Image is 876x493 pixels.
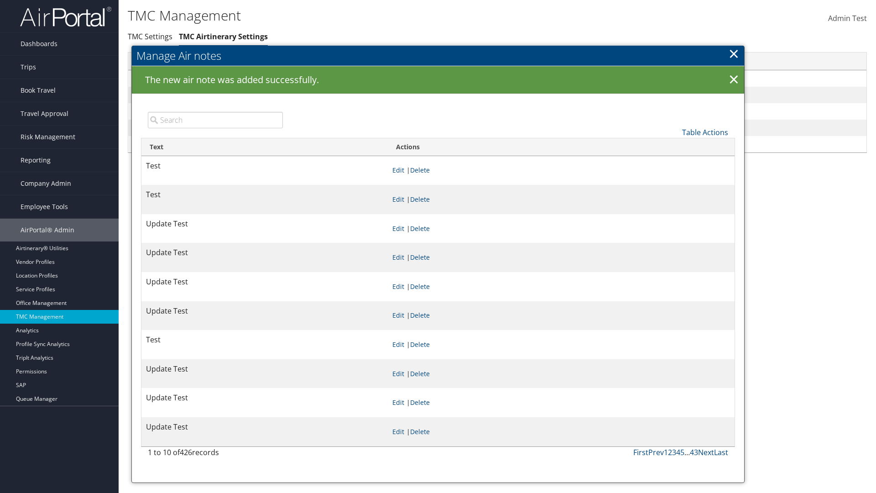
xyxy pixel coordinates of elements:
div: 1 to 10 of records [148,447,283,462]
a: Delete [410,311,430,320]
td: | [388,301,735,330]
input: Search [148,112,283,128]
td: | [388,156,735,185]
a: Delete [410,282,430,291]
a: 1 [664,447,668,457]
td: [PERSON_NAME] Business Travel [128,136,672,152]
span: Company Admin [21,172,71,195]
a: Delete [410,253,430,262]
a: Delete [410,398,430,407]
a: TMC Airtinerary Settings [179,31,268,42]
th: Actions [388,138,735,156]
td: | [388,185,735,214]
h2: Manage Air notes [132,46,744,66]
span: Employee Tools [21,195,68,218]
td: | [388,243,735,272]
p: Update Test [146,392,383,404]
a: Delete [410,224,430,233]
td: | [388,330,735,359]
p: Test [146,334,383,346]
a: Edit [392,224,404,233]
td: | [388,388,735,417]
span: … [684,447,690,457]
td: Motor City Travel [128,87,672,103]
a: Edit [392,195,404,204]
a: Edit [392,398,404,407]
a: 3 [672,447,676,457]
a: 5 [680,447,684,457]
a: Edit [392,311,404,320]
td: HMHF [128,103,672,120]
p: Update Test [146,363,383,375]
span: Admin Test [828,13,867,23]
img: airportal-logo.png [20,6,111,27]
td: | [388,417,735,446]
a: Delete [410,195,430,204]
p: Update Test [146,247,383,259]
td: | [388,214,735,243]
span: Travel Approval [21,102,68,125]
a: Edit [392,253,404,262]
th: Actions [672,52,866,70]
a: Delete [410,369,430,378]
span: Risk Management [21,126,75,148]
a: Edit [392,282,404,291]
a: Delete [410,427,430,436]
p: Test [146,189,383,201]
a: Next [698,447,714,457]
a: Last [714,447,728,457]
td: 30 Seconds to Fly [128,70,672,87]
a: × [729,44,739,63]
a: TMC Settings [128,31,172,42]
td: | [388,359,735,388]
h1: TMC Management [128,6,620,25]
a: Edit [392,166,404,174]
td: | [388,272,735,301]
a: Admin Test [828,5,867,33]
span: 426 [180,447,192,457]
span: Reporting [21,149,51,172]
span: Dashboards [21,32,57,55]
a: Delete [410,166,430,174]
span: Book Travel [21,79,56,102]
a: 43 [690,447,698,457]
a: First [633,447,648,457]
p: Update Test [146,305,383,317]
td: Dynamic [128,120,672,136]
p: Update Test [146,421,383,433]
a: Edit [392,369,404,378]
a: 4 [676,447,680,457]
a: × [726,71,742,89]
a: 2 [668,447,672,457]
a: Edit [392,340,404,349]
a: Edit [392,427,404,436]
th: Text [141,138,388,156]
a: Table Actions [682,127,728,137]
p: Update Test [146,218,383,230]
p: Update Test [146,276,383,288]
div: The new air note was added successfully. [132,66,744,94]
a: Prev [648,447,664,457]
th: Name: activate to sort column ascending [128,52,672,70]
span: Trips [21,56,36,79]
span: AirPortal® Admin [21,219,74,241]
a: Delete [410,340,430,349]
p: Test [146,160,383,172]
